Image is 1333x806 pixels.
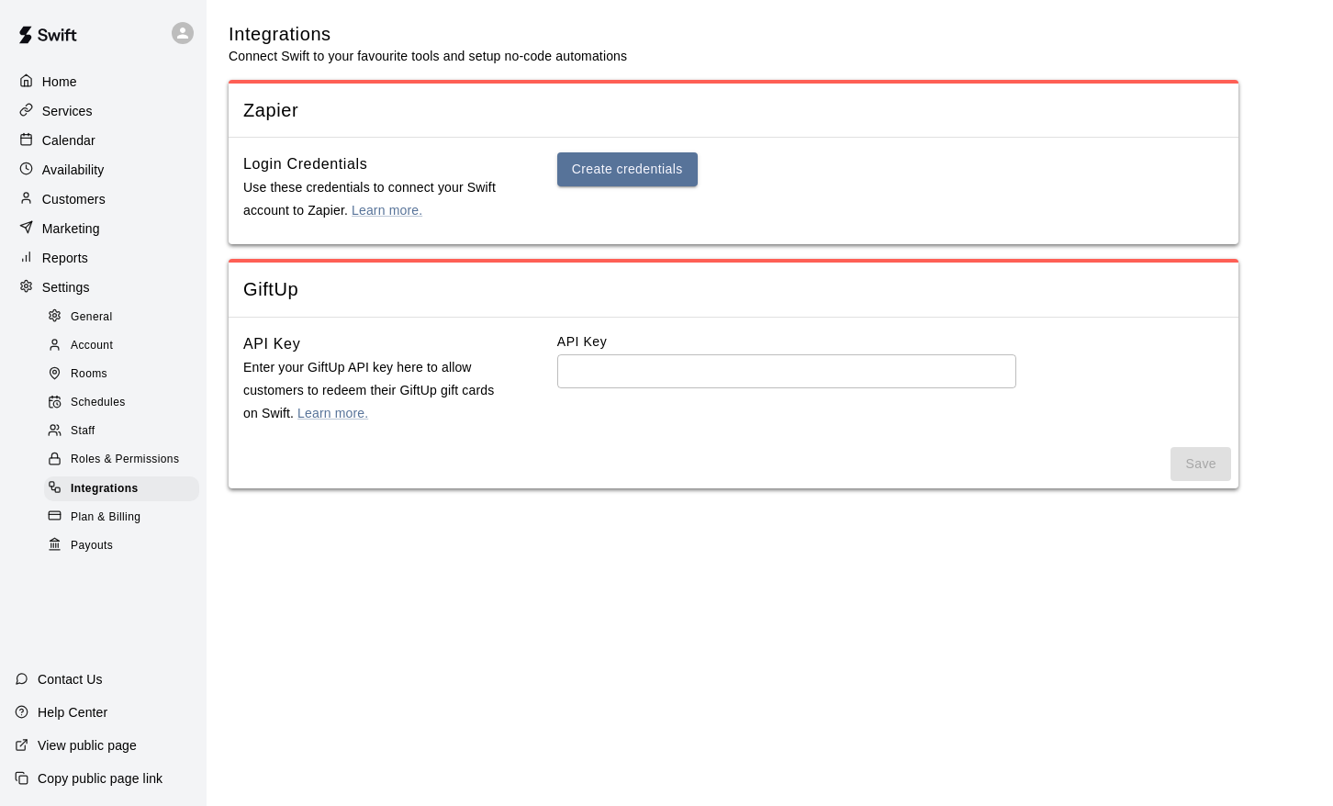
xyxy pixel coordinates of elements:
span: General [71,308,113,327]
a: Account [44,331,207,360]
label: API Key [557,332,608,351]
p: Availability [42,161,105,179]
div: General [44,305,199,330]
a: Customers [15,185,192,213]
a: Calendar [15,127,192,154]
div: Schedules [44,390,199,416]
span: Rooms [71,365,107,384]
span: Staff [71,422,95,441]
span: Zapier [243,98,1224,123]
span: GiftUp [243,277,1224,302]
a: Availability [15,156,192,184]
a: Services [15,97,192,125]
a: Settings [15,274,192,301]
h6: API Key [243,332,300,356]
a: Plan & Billing [44,503,207,532]
a: Learn more. [297,406,368,420]
a: Integrations [44,475,207,503]
a: Staff [44,418,207,446]
a: Schedules [44,389,207,418]
div: Staff [44,419,199,444]
p: View public page [38,736,137,755]
p: Help Center [38,703,107,722]
p: Contact Us [38,670,103,688]
span: Roles & Permissions [71,451,179,469]
button: Create credentials [557,152,698,186]
span: Schedules [71,394,126,412]
div: Payouts [44,533,199,559]
a: General [44,303,207,331]
p: Use these credentials to connect your Swift account to Zapier. [243,176,498,222]
a: Reports [15,244,192,272]
p: Reports [42,249,88,267]
a: Learn more. [352,203,422,218]
div: Account [44,333,199,359]
span: Plan & Billing [71,509,140,527]
a: Marketing [15,215,192,242]
p: Services [42,102,93,120]
span: Payouts [71,537,113,555]
p: Copy public page link [38,769,162,788]
p: Settings [42,278,90,297]
p: Customers [42,190,106,208]
a: Rooms [44,361,207,389]
a: Roles & Permissions [44,446,207,475]
p: Marketing [42,219,100,238]
div: Integrations [44,476,199,502]
div: Rooms [44,362,199,387]
p: Connect Swift to your favourite tools and setup no-code automations [229,47,627,65]
h6: Login Credentials [243,152,367,176]
p: Home [42,73,77,91]
span: Account [71,337,113,355]
span: Upgrade your plan to sell gift cards to your customers [1171,447,1231,481]
a: Payouts [44,532,207,560]
div: Plan & Billing [44,505,199,531]
div: Roles & Permissions [44,447,199,473]
a: Home [15,68,192,95]
p: Enter your GiftUp API key here to allow customers to redeem their GiftUp gift cards on Swift. [243,356,498,426]
h5: Integrations [229,22,627,47]
p: Calendar [42,131,95,150]
span: Integrations [71,480,138,498]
